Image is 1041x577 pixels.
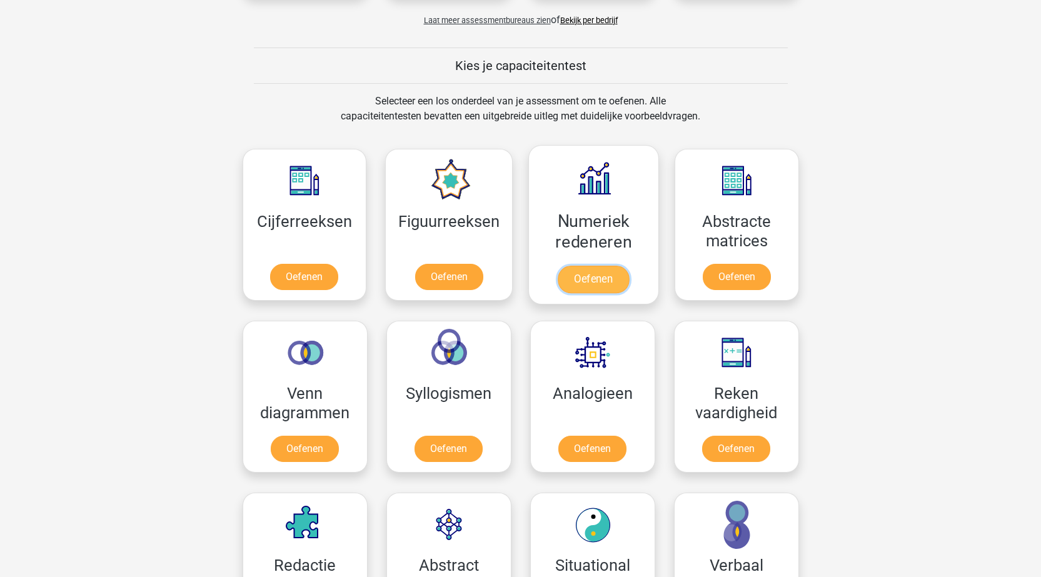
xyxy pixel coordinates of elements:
[560,16,618,25] a: Bekijk per bedrijf
[424,16,551,25] span: Laat meer assessmentbureaus zien
[558,436,626,462] a: Oefenen
[415,436,483,462] a: Oefenen
[271,436,339,462] a: Oefenen
[558,266,629,293] a: Oefenen
[702,436,770,462] a: Oefenen
[703,264,771,290] a: Oefenen
[329,94,712,139] div: Selecteer een los onderdeel van je assessment om te oefenen. Alle capaciteitentesten bevatten een...
[254,58,788,73] h5: Kies je capaciteitentest
[233,3,808,28] div: of
[270,264,338,290] a: Oefenen
[415,264,483,290] a: Oefenen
